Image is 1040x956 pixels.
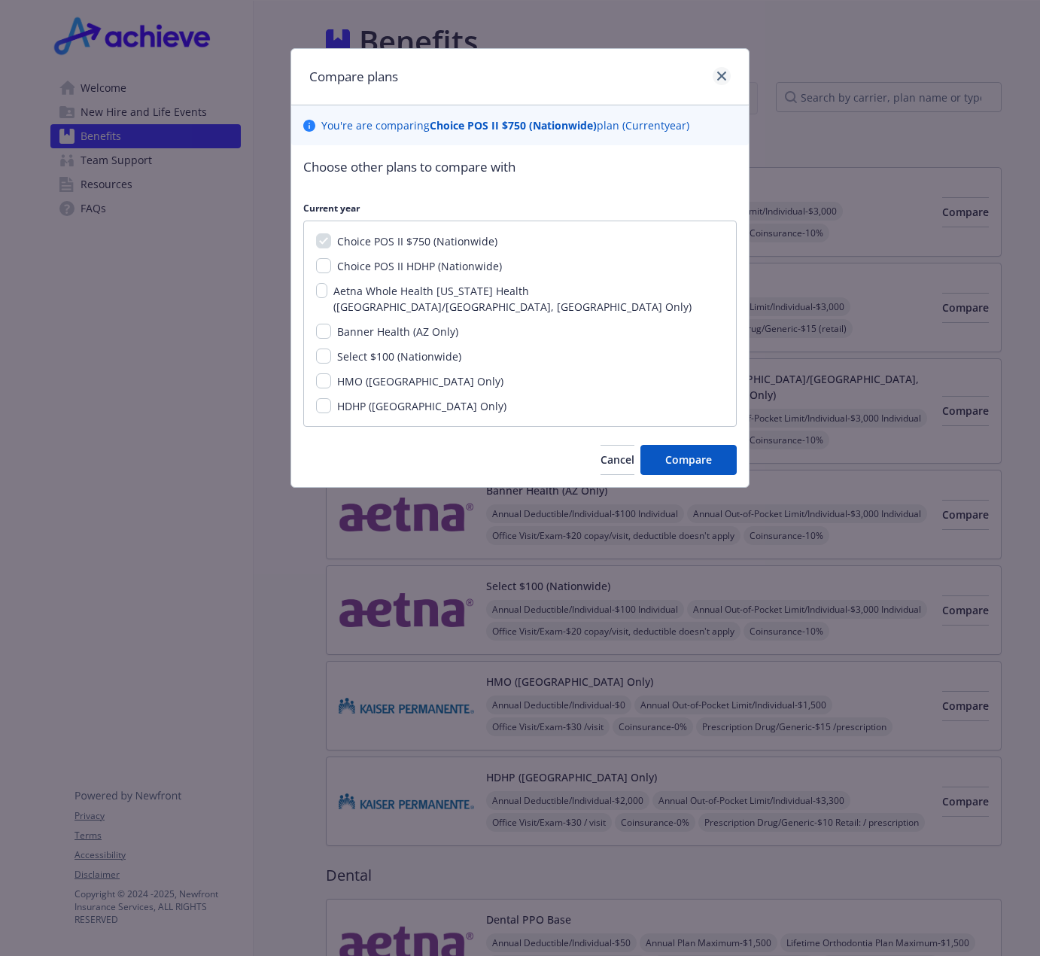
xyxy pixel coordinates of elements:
[337,399,506,413] span: HDHP ([GEOGRAPHIC_DATA] Only)
[337,259,502,273] span: Choice POS II HDHP (Nationwide)
[337,374,503,388] span: HMO ([GEOGRAPHIC_DATA] Only)
[303,202,737,215] p: Current year
[337,349,461,364] span: Select $100 (Nationwide)
[665,452,712,467] span: Compare
[640,445,737,475] button: Compare
[430,118,597,132] b: Choice POS II $750 (Nationwide)
[309,67,398,87] h1: Compare plans
[333,284,692,314] span: Aetna Whole Health [US_STATE] Health ([GEOGRAPHIC_DATA]/[GEOGRAPHIC_DATA], [GEOGRAPHIC_DATA] Only)
[321,117,689,133] p: You ' re are comparing plan ( Current year)
[337,234,497,248] span: Choice POS II $750 (Nationwide)
[303,157,737,177] p: Choose other plans to compare with
[601,452,634,467] span: Cancel
[713,67,731,85] a: close
[601,445,634,475] button: Cancel
[337,324,458,339] span: Banner Health (AZ Only)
